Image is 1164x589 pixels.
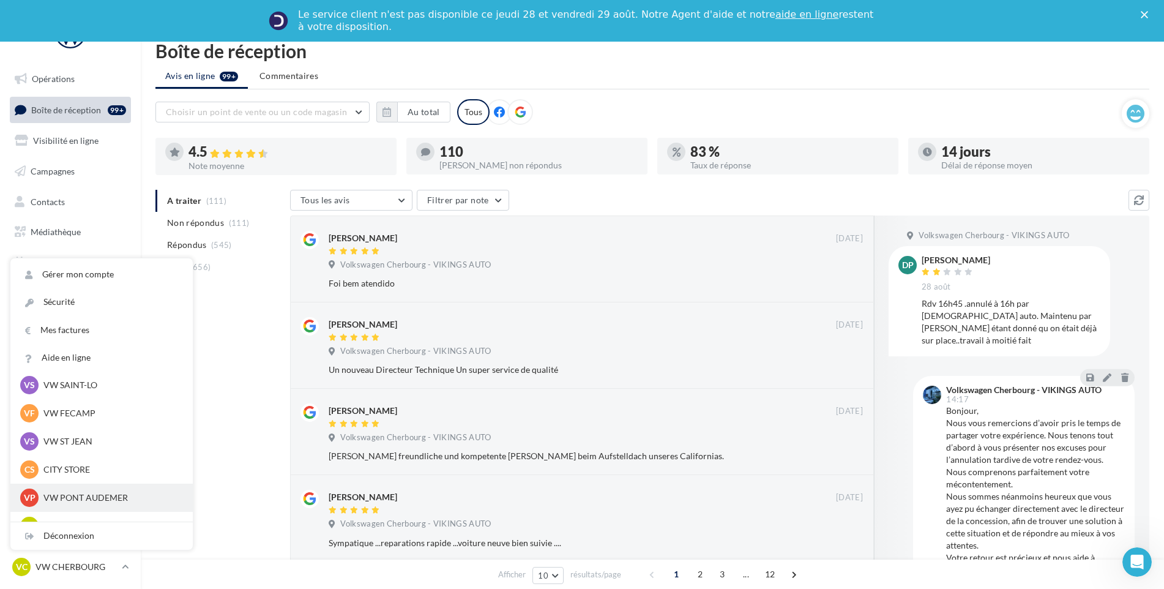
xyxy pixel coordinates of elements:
p: VW ST JEAN [43,435,178,448]
button: Choisir un point de vente ou un code magasin [155,102,370,122]
div: [PERSON_NAME] [329,318,397,331]
button: Filtrer par note [417,190,509,211]
span: VC [16,561,28,573]
a: Contacts [7,189,133,215]
span: [DATE] [836,406,863,417]
iframe: Intercom live chat [1122,547,1152,577]
div: Un nouveau Directeur Technique Un super service de qualité [329,364,783,376]
span: Commentaires [259,70,318,82]
button: 10 [532,567,564,584]
a: aide en ligne [775,9,838,20]
div: [PERSON_NAME] [329,232,397,244]
span: 2 [690,565,710,584]
div: [PERSON_NAME] [329,405,397,417]
div: [PERSON_NAME] freundliche und kompetente [PERSON_NAME] beim Aufstelldach unseres Californias. [329,450,783,462]
div: 110 [439,145,638,159]
a: Opérations [7,66,133,92]
button: Au total [397,102,450,122]
span: VL [24,520,35,532]
div: Note moyenne [188,162,387,170]
a: Campagnes DataOnDemand [7,321,133,357]
a: Visibilité en ligne [7,128,133,154]
div: [PERSON_NAME] [329,491,397,503]
span: 10 [538,571,548,580]
button: Au total [376,102,450,122]
span: Volkswagen Cherbourg - VIKINGS AUTO [340,519,491,530]
span: (545) [211,240,232,250]
span: Opérations [32,73,75,84]
span: Boîte de réception [31,104,101,114]
div: Fermer [1141,11,1153,18]
button: Tous les avis [290,190,412,211]
span: 14:17 [946,396,969,403]
a: Gérer mon compte [10,261,193,288]
img: Profile image for Service-Client [269,11,288,31]
a: Sécurité [10,288,193,316]
span: Non répondus [167,217,224,229]
a: Calendrier [7,250,133,276]
span: [DATE] [836,320,863,331]
span: Choisir un point de vente ou un code magasin [166,107,347,117]
p: CITY STORE [43,463,178,476]
div: 4.5 [188,145,387,159]
span: Calendrier [31,257,72,268]
a: Aide en ligne [10,344,193,372]
span: VS [24,435,35,448]
p: VW LISIEUX [43,520,178,532]
div: Rdv 16h45 .annulé à 16h par [DEMOGRAPHIC_DATA] auto. Maintenu par [PERSON_NAME] étant donné qu on... [922,298,1100,347]
span: CS [24,463,35,476]
span: 3 [712,565,732,584]
span: Visibilité en ligne [33,135,99,146]
div: [PERSON_NAME] [922,256,990,264]
span: VP [24,492,35,504]
span: 12 [760,565,780,584]
p: VW FECAMP [43,407,178,419]
span: Afficher [498,569,526,580]
div: Volkswagen Cherbourg - VIKINGS AUTO [946,386,1102,394]
a: Campagnes [7,159,133,184]
span: Médiathèque [31,227,81,237]
span: Volkswagen Cherbourg - VIKINGS AUTO [340,346,491,357]
div: 99+ [108,105,126,115]
a: Boîte de réception99+ [7,97,133,123]
span: 1 [666,565,686,584]
span: Volkswagen Cherbourg - VIKINGS AUTO [340,260,491,271]
span: ... [736,565,756,584]
span: Répondus [167,239,207,251]
span: Tous les avis [300,195,350,205]
div: Taux de réponse [690,161,889,170]
p: VW PONT AUDEMER [43,492,178,504]
span: résultats/page [570,569,621,580]
span: dp [902,259,914,271]
span: VS [24,379,35,391]
a: Mes factures [10,317,193,344]
div: Déconnexion [10,522,193,550]
div: [PERSON_NAME] non répondus [439,161,638,170]
span: 28 août [922,282,950,293]
span: (111) [229,218,250,228]
div: Tous [457,99,490,125]
div: Délai de réponse moyen [941,161,1140,170]
p: VW SAINT-LO [43,379,178,391]
span: (656) [190,262,211,272]
div: 14 jours [941,145,1140,159]
span: Contacts [31,196,65,206]
a: PLV et print personnalisable [7,280,133,317]
p: VW CHERBOURG [35,561,117,573]
a: Médiathèque [7,219,133,245]
div: Le service client n'est pas disponible ce jeudi 28 et vendredi 29 août. Notre Agent d'aide et not... [298,9,876,33]
div: Foi bem atendido [329,277,783,290]
span: Volkswagen Cherbourg - VIKINGS AUTO [340,432,491,443]
span: [DATE] [836,233,863,244]
span: Volkswagen Cherbourg - VIKINGS AUTO [919,230,1069,241]
span: Campagnes [31,166,75,176]
a: VC VW CHERBOURG [10,555,131,579]
div: Boîte de réception [155,42,1149,60]
div: 83 % [690,145,889,159]
span: VF [24,407,35,419]
div: Sympatique ...reparations rapide ...voiture neuve bien suivie .... [329,537,783,549]
span: [DATE] [836,492,863,503]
